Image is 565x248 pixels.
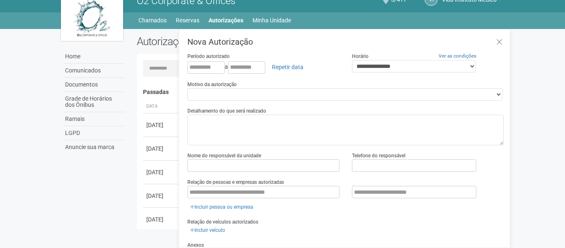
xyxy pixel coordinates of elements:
div: a [187,60,339,74]
label: Telefone do responsável [352,152,405,159]
a: Reservas [176,14,199,26]
a: Anuncie sua marca [63,140,124,154]
h4: Passadas [143,89,498,95]
a: Minha Unidade [252,14,291,26]
label: Nome do responsável da unidade [187,152,261,159]
a: LGPD [63,126,124,140]
label: Motivo da autorização [187,81,237,88]
label: Detalhamento do que será realizado [187,107,266,115]
h3: Nova Autorização [187,38,504,46]
a: Ver as condições [439,53,476,59]
div: [DATE] [146,215,177,224]
label: Relação de pessoas e empresas autorizadas [187,178,284,186]
a: Grade de Horários dos Ônibus [63,92,124,112]
th: Data [143,100,180,113]
a: Chamados [138,14,167,26]
label: Período autorizado [187,53,230,60]
div: [DATE] [146,121,177,129]
a: Comunicados [63,64,124,78]
a: Home [63,50,124,64]
div: [DATE] [146,168,177,176]
a: Incluir pessoa ou empresa [187,202,256,212]
a: Documentos [63,78,124,92]
a: Ramais [63,112,124,126]
div: [DATE] [146,144,177,153]
label: Relação de veículos autorizados [187,218,258,226]
a: Autorizações [209,14,243,26]
label: Horário [352,53,369,60]
a: Incluir veículo [187,226,228,235]
div: [DATE] [146,192,177,200]
a: Repetir data [267,60,309,74]
h2: Autorizações [137,35,314,48]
